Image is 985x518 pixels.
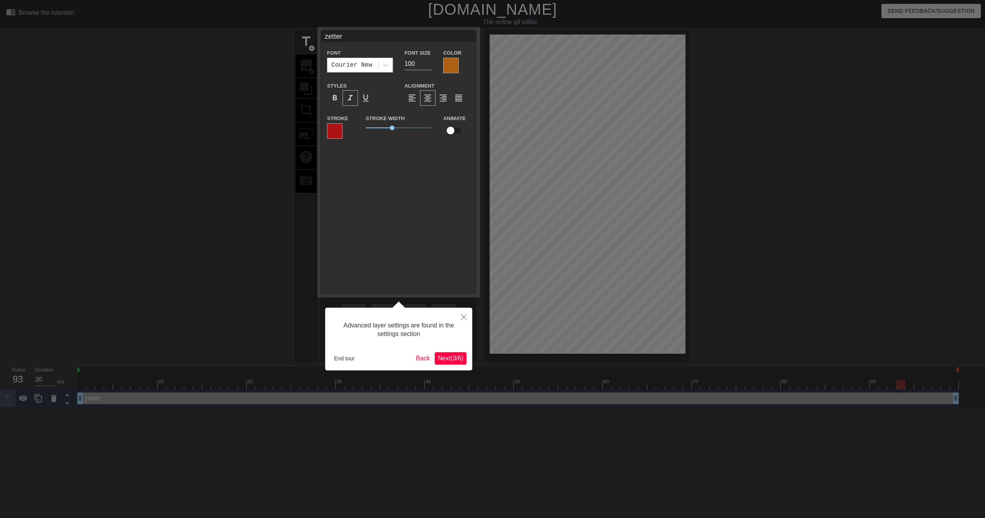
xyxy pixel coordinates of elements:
button: Back [413,352,433,365]
div: Advanced layer settings are found in the settings section [331,313,466,346]
span: Next ( 3 / 6 ) [438,355,463,361]
button: Close [455,308,472,325]
button: End tour [331,353,358,364]
button: Next [435,352,466,365]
